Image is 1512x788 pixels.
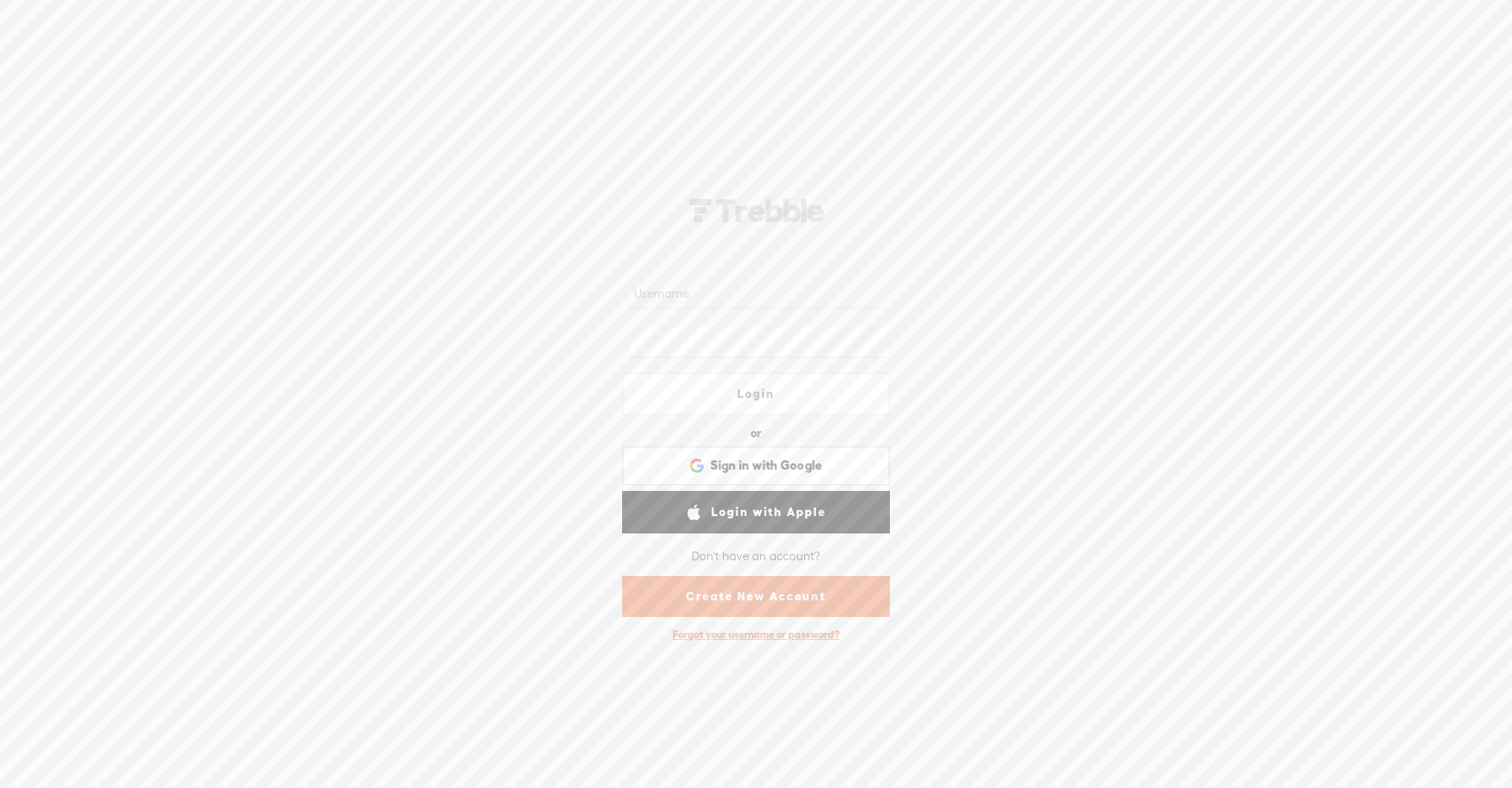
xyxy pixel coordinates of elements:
div: or [750,421,762,446]
div: Forgot your username or password? [665,620,847,649]
a: Create New Account [622,576,890,617]
div: Sign in with Google [622,446,890,485]
a: Login with Apple [622,491,890,533]
a: Login [622,373,890,415]
span: Sign in with Google [710,457,823,474]
div: Don't have an account? [691,540,821,573]
input: Username [631,278,887,309]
